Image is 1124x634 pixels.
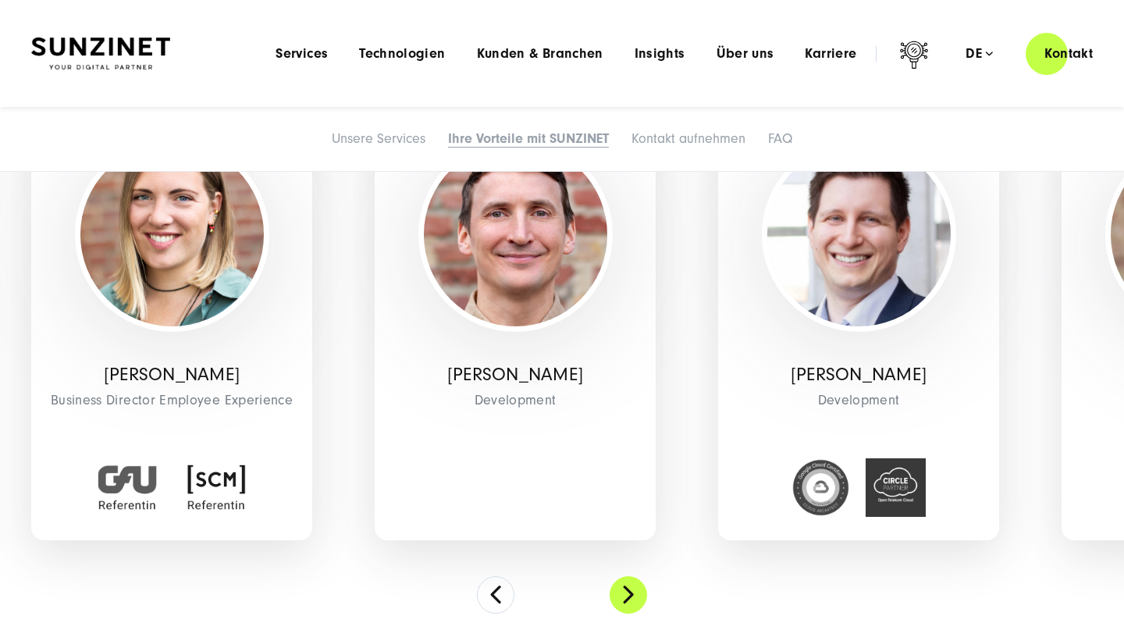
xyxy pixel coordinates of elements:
p: [PERSON_NAME] [43,364,301,386]
a: Services [276,46,328,62]
img: SUNZINET Full Service Digital Agentur [31,37,170,70]
p: [PERSON_NAME] [386,364,644,386]
span: Development [730,388,987,412]
a: Technologien [359,46,445,62]
a: Kunden & Branchen [477,46,603,62]
p: [PERSON_NAME] [730,364,987,386]
a: Unsere Services [332,130,425,147]
img: google-professional-cloud-architect-digitalagentur-SUNZINET [791,458,850,517]
div: de [966,46,993,62]
span: Development [386,388,644,412]
a: Insights [635,46,685,62]
a: Kontakt [1026,31,1112,76]
a: Karriere [805,46,856,62]
img: Kevin Szabò - Knowledge Lead Enterprise Architecture & Senior Developer - SUNZINET [767,143,951,326]
span: Business Director Employee Experience [43,388,301,412]
img: Circle Partner Open Telekom Open Telekom Cloud Logo auf Magenta Hintergrund [866,458,927,517]
a: Über uns [717,46,774,62]
img: GFU Referentin [91,458,164,517]
img: SCM Referentin Badge Digitalagentur SUNZINET [180,458,253,517]
a: FAQ [768,130,792,147]
a: Ihre Vorteile mit SUNZINET [448,130,609,147]
a: Kontakt aufnehmen [631,130,745,147]
img: Florian-Spreemann-570x570 [424,143,607,326]
img: Eva Rüttgers - Teamlead Digital Workplace und UX Consultant - SUNZINET [80,143,264,326]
